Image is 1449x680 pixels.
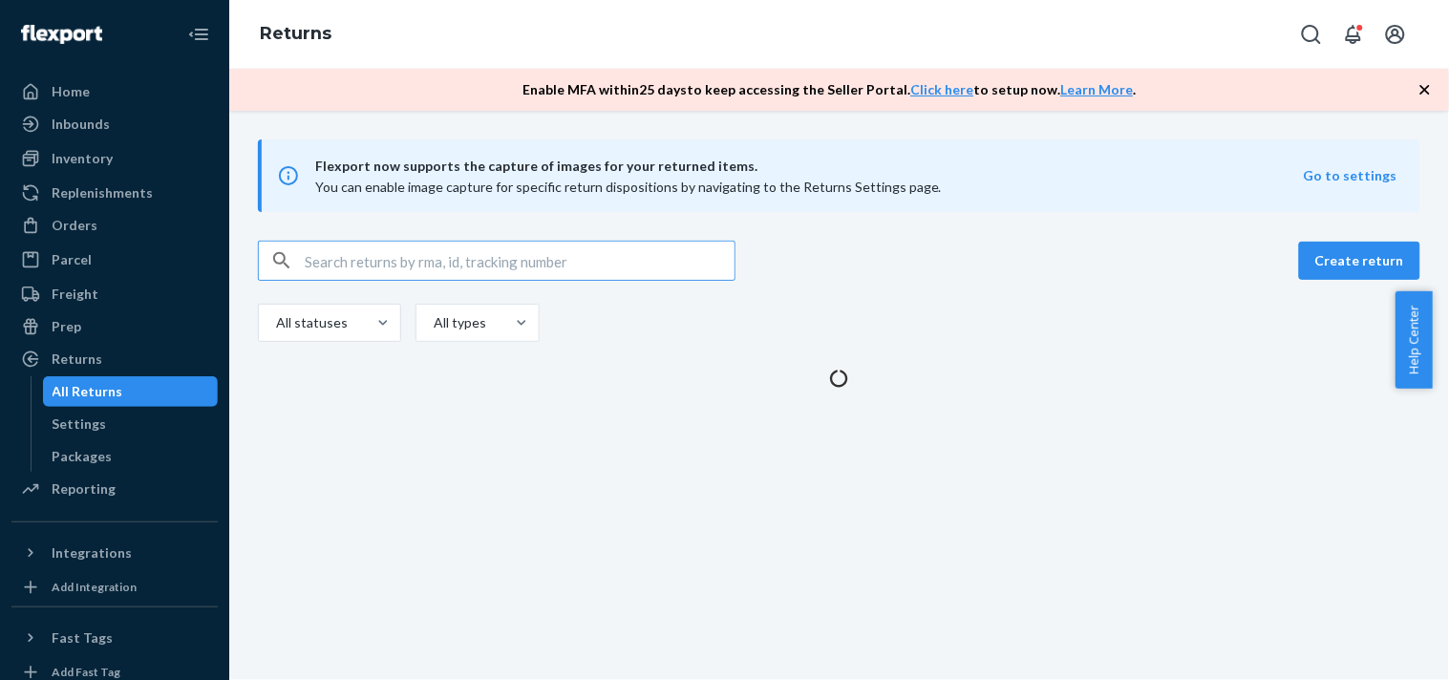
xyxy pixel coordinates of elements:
div: Add Integration [52,579,137,595]
button: Open account menu [1376,15,1415,53]
button: Help Center [1396,291,1433,389]
div: Packages [53,447,113,466]
a: Prep [11,311,218,342]
a: Replenishments [11,178,218,208]
a: Settings [43,409,219,439]
a: Orders [11,210,218,241]
a: Click here [911,81,974,97]
a: Freight [11,279,218,309]
p: Enable MFA within 25 days to keep accessing the Seller Portal. to setup now. . [523,80,1137,99]
div: Settings [53,414,107,434]
div: All Returns [53,382,123,401]
button: Open notifications [1334,15,1373,53]
a: Parcel [11,244,218,275]
button: Go to settings [1304,166,1397,185]
button: Open Search Box [1292,15,1331,53]
div: Returns [52,350,102,369]
a: Learn More [1061,81,1134,97]
div: Replenishments [52,183,153,202]
a: Packages [43,441,219,472]
span: You can enable image capture for specific return dispositions by navigating to the Returns Settin... [315,179,942,195]
div: Integrations [52,543,132,563]
div: Inbounds [52,115,110,134]
button: Create return [1299,242,1420,280]
a: Returns [11,344,218,374]
input: Search returns by rma, id, tracking number [305,242,735,280]
ol: breadcrumbs [245,7,347,62]
a: Inventory [11,143,218,174]
img: Flexport logo [21,25,102,44]
div: Fast Tags [52,628,113,648]
a: Inbounds [11,109,218,139]
a: Home [11,76,218,107]
div: Inventory [52,149,113,168]
a: All Returns [43,376,219,407]
div: All statuses [276,313,345,332]
div: Home [52,82,90,101]
button: Close Navigation [180,15,218,53]
div: Prep [52,317,81,336]
button: Fast Tags [11,623,218,653]
a: Reporting [11,474,218,504]
div: Reporting [52,479,116,499]
div: All types [434,313,483,332]
div: Orders [52,216,97,235]
a: Returns [260,23,331,44]
span: Flexport now supports the capture of images for your returned items. [315,155,1304,178]
button: Integrations [11,538,218,568]
div: Add Fast Tag [52,664,120,680]
a: Add Integration [11,576,218,599]
div: Parcel [52,250,92,269]
div: Freight [52,285,98,304]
